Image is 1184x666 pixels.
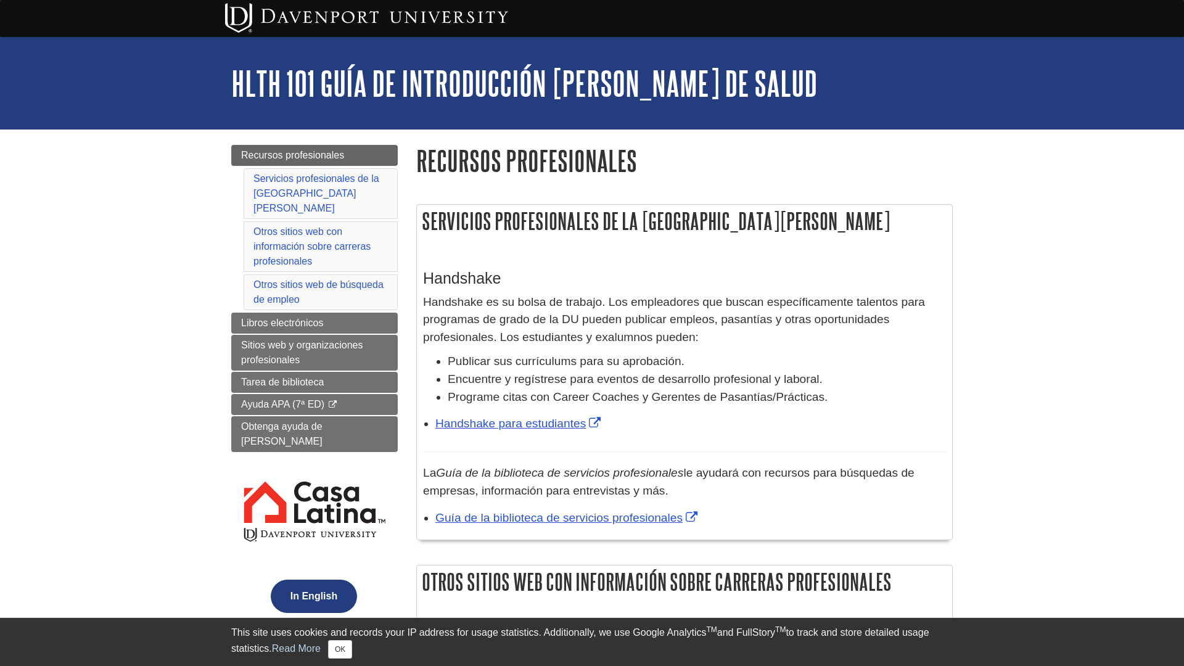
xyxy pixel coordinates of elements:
[253,226,371,266] a: Otros sitios web con información sobre carreras profesionales
[268,591,360,601] a: In English
[327,401,338,409] i: This link opens in a new window
[448,371,946,388] li: Encuentre y regístrese para eventos de desarrollo profesional y laboral.
[416,145,953,176] h1: Recursos profesionales
[775,625,786,634] sup: TM
[423,269,946,287] h3: Handshake
[231,313,398,334] a: Libros electrónicos
[241,340,363,365] span: Sitios web y organizaciones profesionales
[272,643,321,654] a: Read More
[241,377,324,387] span: Tarea de biblioteca
[241,421,323,446] span: Obtenga ayuda de [PERSON_NAME]
[231,145,398,634] div: Guide Page Menu
[231,145,398,166] a: Recursos profesionales
[417,565,952,598] h2: Otros sitios web con información sobre carreras profesionales
[423,464,946,500] p: La le ayudará con recursos para búsquedas de empresas, información para entrevistas y más.
[448,353,946,371] li: Publicar sus currículums para su aprobación.
[231,625,953,659] div: This site uses cookies and records your IP address for usage statistics. Additionally, we use Goo...
[436,466,683,479] em: Guía de la biblioteca de servicios profesionales
[225,3,508,33] img: Davenport University
[423,294,946,347] p: Handshake es su bolsa de trabajo. Los empleadores que buscan específicamente talentos para progra...
[417,205,952,237] h2: Servicios profesionales de la [GEOGRAPHIC_DATA][PERSON_NAME]
[448,388,946,406] li: Programe citas con Career Coaches y Gerentes de Pasantías/Prácticas.
[231,416,398,452] a: Obtenga ayuda de [PERSON_NAME]
[435,511,701,524] a: Link opens in new window
[253,173,379,213] a: Servicios profesionales de la [GEOGRAPHIC_DATA][PERSON_NAME]
[328,640,352,659] button: Close
[435,417,604,430] a: Link opens in new window
[231,335,398,371] a: Sitios web y organizaciones profesionales
[706,625,717,634] sup: TM
[253,279,384,305] a: Otros sitios web de búsqueda de empleo
[231,64,817,102] a: HLTH 101 Guía de Introducción [PERSON_NAME] de Salud
[241,399,324,409] span: Ayuda APA (7ª ED)
[271,580,357,613] button: In English
[241,150,344,160] span: Recursos profesionales
[231,372,398,393] a: Tarea de biblioteca
[231,394,398,415] a: Ayuda APA (7ª ED)
[241,318,323,328] span: Libros electrónicos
